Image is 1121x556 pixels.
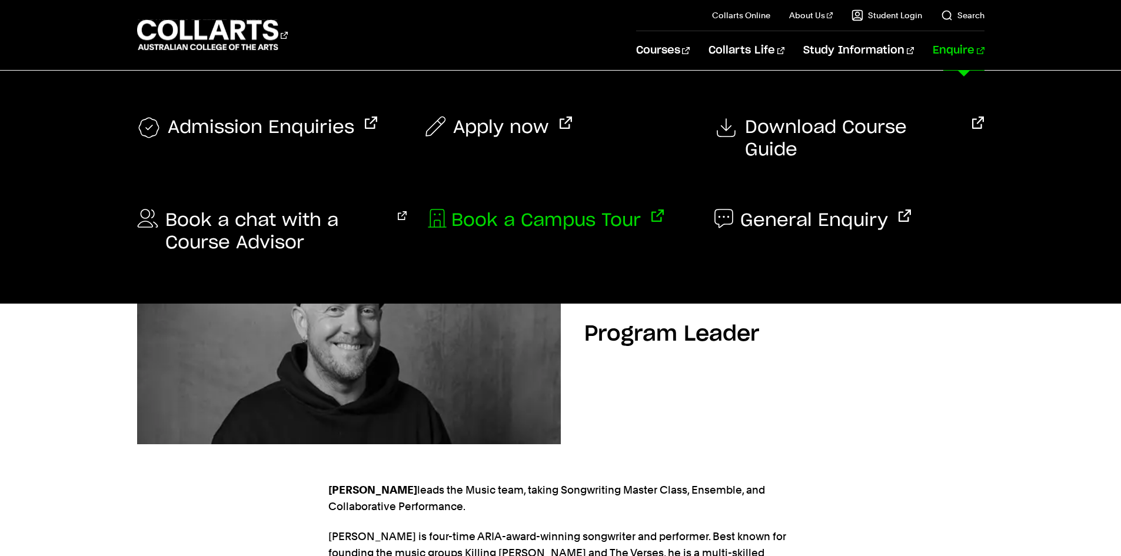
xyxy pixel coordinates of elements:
a: About Us [789,9,833,21]
a: Collarts Life [708,31,784,70]
a: Courses [636,31,690,70]
span: Book a Campus Tour [451,209,641,232]
a: Admission Enquiries [137,116,377,140]
a: Book a Campus Tour [425,209,664,232]
span: General Enquiry [740,209,888,232]
span: Admission Enquiries [168,116,354,140]
a: Apply now [425,116,572,139]
div: Go to homepage [137,18,288,52]
span: Download Course Guide [745,116,962,161]
a: Student Login [851,9,922,21]
span: Apply now [453,116,549,139]
a: Enquire [933,31,984,70]
h2: Program Leader [584,324,759,345]
strong: [PERSON_NAME] [328,484,417,496]
a: General Enquiry [714,209,911,232]
a: Study Information [803,31,914,70]
span: Book a chat with a Course Advisor [165,209,388,254]
p: leads the Music team, taking Songwriting Master Class, Ensemble, and Collaborative Performance. [328,482,793,515]
a: Download Course Guide [714,116,984,161]
a: Book a chat with a Course Advisor [137,209,407,254]
a: Search [941,9,984,21]
a: Collarts Online [712,9,770,21]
